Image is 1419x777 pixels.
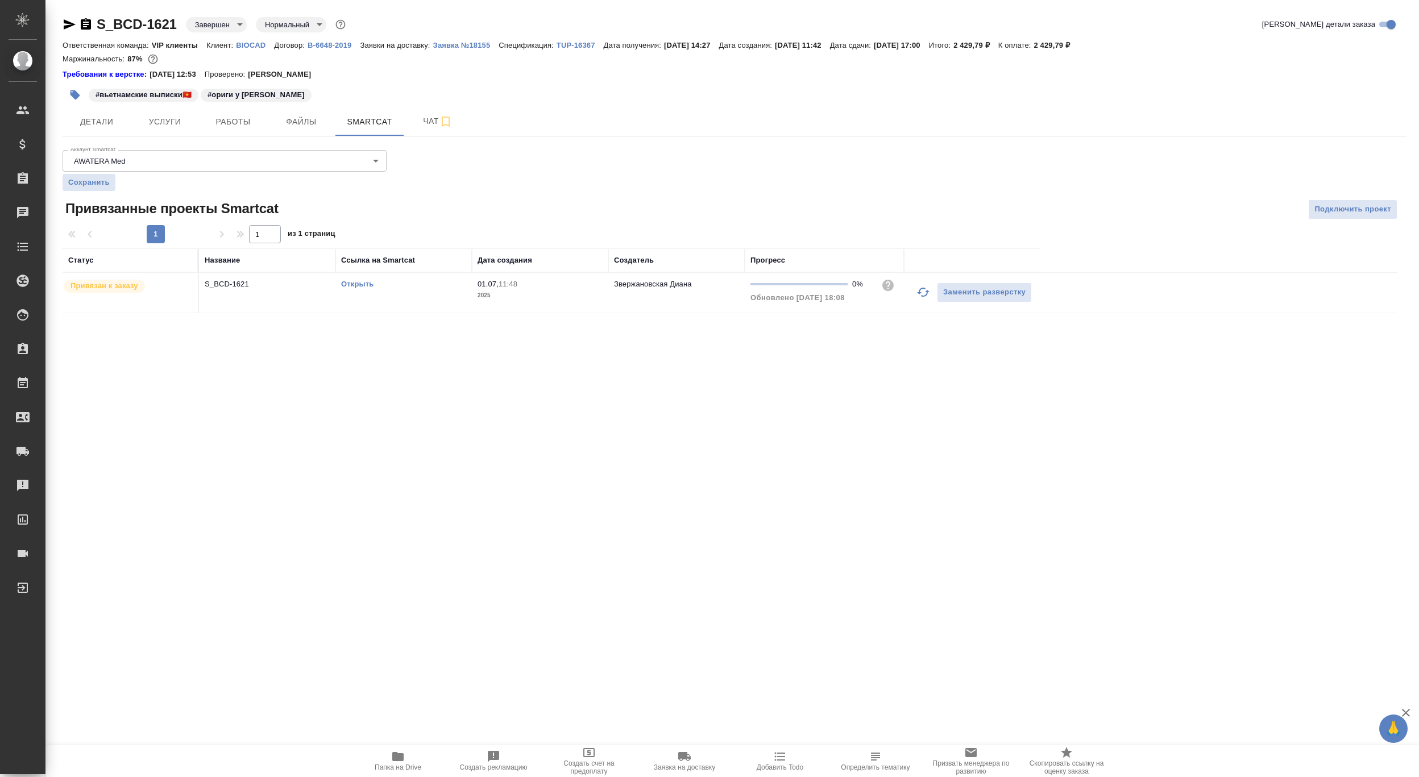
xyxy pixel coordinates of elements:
button: Скопировать ссылку [79,18,93,31]
p: [DATE] 17:00 [874,41,929,49]
button: Скопировать ссылку для ЯМессенджера [63,18,76,31]
span: вьетнамские выписки🇻🇳 [88,89,200,99]
div: Дата создания [478,255,532,266]
button: Заменить разверстку [937,282,1032,302]
p: Маржинальность: [63,55,127,63]
button: 255.40 RUB; [146,52,160,67]
a: TUP-16367 [557,40,604,49]
p: BIOCAD [236,41,274,49]
div: Создатель [614,255,654,266]
button: Заявка №18155 [433,40,499,51]
p: 11:48 [499,280,517,288]
span: Сохранить [68,177,110,188]
p: [DATE] 14:27 [664,41,719,49]
div: 0% [852,279,872,290]
span: Обновлено [DATE] 18:08 [750,293,845,302]
p: Договор: [274,41,308,49]
p: Проверено: [205,69,248,80]
p: Дата получения: [604,41,664,49]
a: S_BCD-1621 [97,16,177,32]
span: Файлы [274,115,329,129]
p: VIP клиенты [152,41,206,49]
p: Заявки на доставку: [360,41,433,49]
span: Smartcat [342,115,397,129]
span: из 1 страниц [288,227,335,243]
p: Клиент: [206,41,236,49]
p: Итого: [929,41,953,49]
p: [DATE] 11:42 [775,41,830,49]
button: AWATERA Med [70,156,129,166]
div: Прогресс [750,255,785,266]
span: Привязанные проекты Smartcat [63,200,279,218]
p: Привязан к заказу [70,280,138,292]
div: Название [205,255,240,266]
div: Статус [68,255,94,266]
div: Завершен [186,17,247,32]
button: Нормальный [262,20,313,30]
span: Услуги [138,115,192,129]
button: Завершен [192,20,233,30]
div: Завершен [256,17,326,32]
p: [PERSON_NAME] [248,69,320,80]
p: 2025 [478,290,603,301]
a: BIOCAD [236,40,274,49]
p: 2 429,79 ₽ [1034,41,1078,49]
span: Работы [206,115,260,129]
p: 01.07, [478,280,499,288]
span: ориги у Нины [200,89,313,99]
span: Подключить проект [1314,203,1391,216]
p: S_BCD-1621 [205,279,330,290]
p: К оплате: [998,41,1034,49]
span: 🙏 [1384,717,1403,741]
span: Заменить разверстку [943,286,1026,299]
p: TUP-16367 [557,41,604,49]
p: Звержановская Диана [614,280,692,288]
p: Заявка №18155 [433,41,499,49]
p: [DATE] 12:53 [150,69,205,80]
p: #вьетнамские выписки🇻🇳 [96,89,192,101]
p: Дата создания: [719,41,775,49]
div: Ссылка на Smartcat [341,255,415,266]
div: AWATERA Med [63,150,387,172]
button: Подключить проект [1308,200,1397,219]
button: Добавить тэг [63,82,88,107]
span: Чат [410,114,465,128]
p: 87% [127,55,145,63]
p: #ориги у [PERSON_NAME] [208,89,305,101]
div: Нажми, чтобы открыть папку с инструкцией [63,69,150,80]
button: Доп статусы указывают на важность/срочность заказа [333,17,348,32]
p: Спецификация: [499,41,556,49]
button: 🙏 [1379,714,1408,743]
span: Детали [69,115,124,129]
a: Открыть [341,280,374,288]
a: B-6648-2019 [308,40,360,49]
p: Ответственная команда: [63,41,152,49]
p: Дата сдачи: [830,41,874,49]
button: Обновить прогресс [910,279,937,306]
p: B-6648-2019 [308,41,360,49]
a: Требования к верстке: [63,69,150,80]
button: Сохранить [63,174,115,191]
p: 2 429,79 ₽ [953,41,998,49]
span: [PERSON_NAME] детали заказа [1262,19,1375,30]
svg: Подписаться [439,115,453,128]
